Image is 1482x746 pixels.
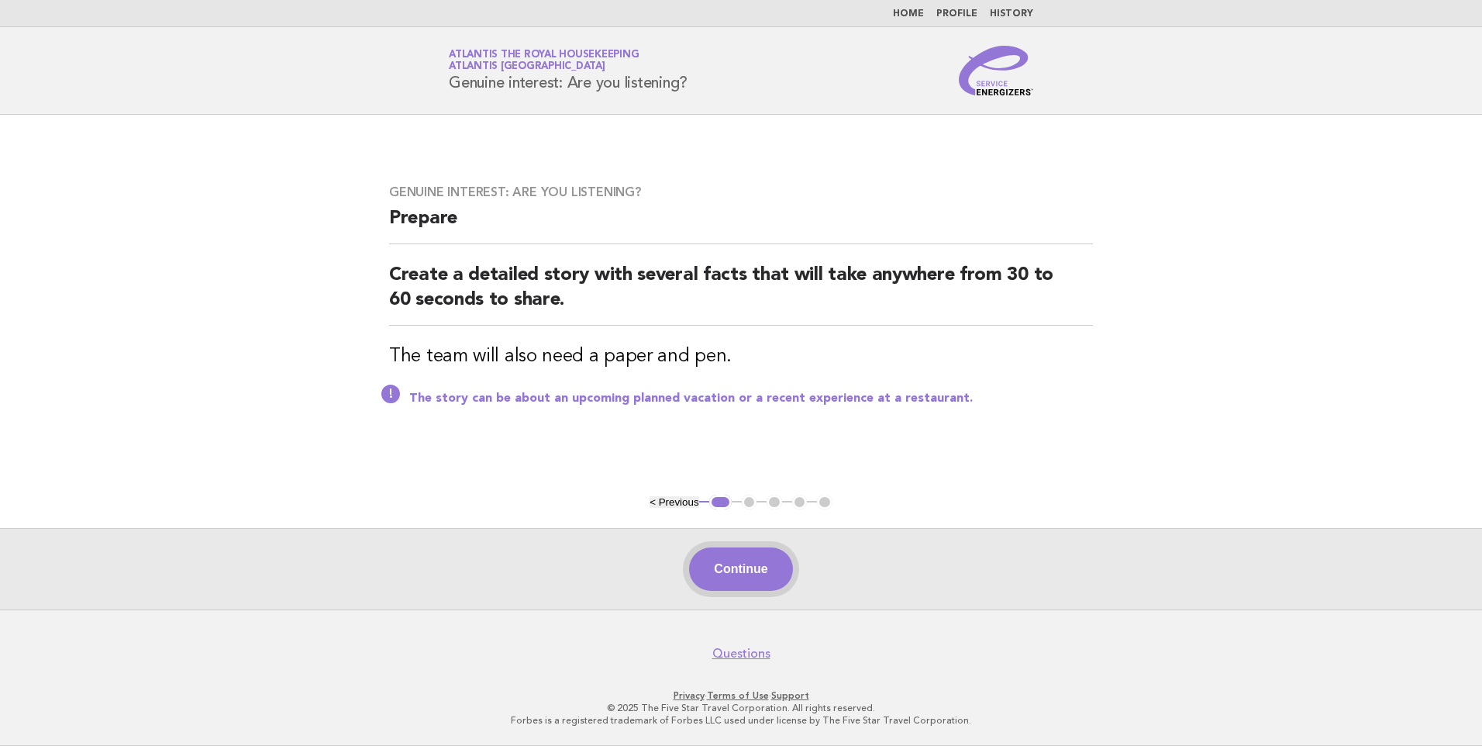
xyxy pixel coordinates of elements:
a: Home [893,9,924,19]
h2: Prepare [389,206,1093,244]
a: Atlantis the Royal HousekeepingAtlantis [GEOGRAPHIC_DATA] [449,50,639,71]
button: < Previous [650,496,698,508]
a: Privacy [674,690,705,701]
img: Service Energizers [959,46,1033,95]
a: Terms of Use [707,690,769,701]
p: The story can be about an upcoming planned vacation or a recent experience at a restaurant. [409,391,1093,406]
a: Questions [712,646,770,661]
h2: Create a detailed story with several facts that will take anywhere from 30 to 60 seconds to share. [389,263,1093,326]
a: Support [771,690,809,701]
h1: Genuine interest: Are you listening? [449,50,688,91]
span: Atlantis [GEOGRAPHIC_DATA] [449,62,605,72]
a: History [990,9,1033,19]
p: © 2025 The Five Star Travel Corporation. All rights reserved. [267,702,1215,714]
p: · · [267,689,1215,702]
button: Continue [689,547,792,591]
p: Forbes is a registered trademark of Forbes LLC used under license by The Five Star Travel Corpora... [267,714,1215,727]
h3: Genuine interest: Are you listening? [389,185,1093,200]
a: Profile [936,9,977,19]
h3: The team will also need a paper and pen. [389,344,1093,369]
button: 1 [709,495,732,510]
